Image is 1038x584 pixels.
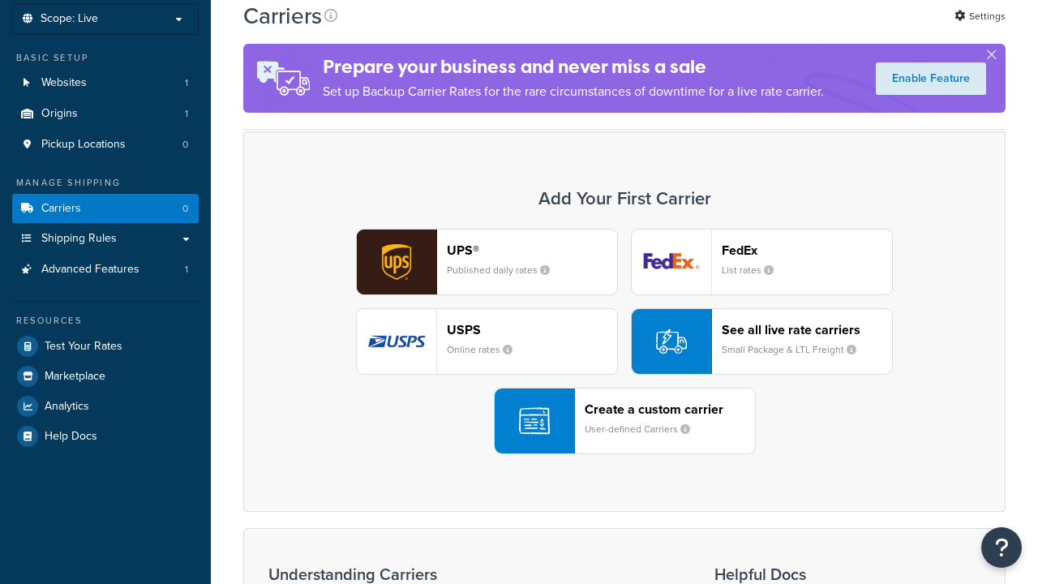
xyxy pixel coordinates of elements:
[447,243,617,258] header: UPS®
[519,406,550,436] img: icon-carrier-custom-c93b8a24.svg
[323,80,824,103] p: Set up Backup Carrier Rates for the rare circumstances of downtime for a live rate carrier.
[357,230,436,294] img: ups logo
[243,44,323,113] img: ad-rules-rateshop-fe6ec290ccb7230408bd80ed9643f0289d75e0ffd9eb532fc0e269fcd187b520.png
[12,51,199,65] div: Basic Setup
[632,230,711,294] img: fedEx logo
[323,54,824,80] h4: Prepare your business and never miss a sale
[260,189,989,208] h3: Add Your First Carrier
[722,342,869,357] small: Small Package & LTL Freight
[12,194,199,224] a: Carriers 0
[12,130,199,160] a: Pickup Locations 0
[41,202,81,216] span: Carriers
[45,340,122,354] span: Test Your Rates
[12,99,199,129] a: Origins 1
[356,229,618,295] button: ups logoUPS®Published daily rates
[12,224,199,254] a: Shipping Rules
[12,332,199,361] a: Test Your Rates
[12,68,199,98] li: Websites
[185,76,188,90] span: 1
[356,308,618,375] button: usps logoUSPSOnline rates
[722,322,892,337] header: See all live rate carriers
[714,565,926,583] h3: Helpful Docs
[12,422,199,451] a: Help Docs
[12,392,199,421] a: Analytics
[12,176,199,190] div: Manage Shipping
[12,362,199,391] a: Marketplace
[585,401,755,417] header: Create a custom carrier
[447,342,525,357] small: Online rates
[12,255,199,285] a: Advanced Features 1
[45,370,105,384] span: Marketplace
[182,138,188,152] span: 0
[656,326,687,357] img: icon-carrier-liverate-becf4550.svg
[447,322,617,337] header: USPS
[631,308,893,375] button: See all live rate carriersSmall Package & LTL Freight
[981,527,1022,568] button: Open Resource Center
[954,5,1006,28] a: Settings
[41,232,117,246] span: Shipping Rules
[447,263,563,277] small: Published daily rates
[41,76,87,90] span: Websites
[722,243,892,258] header: FedEx
[722,263,787,277] small: List rates
[41,138,126,152] span: Pickup Locations
[12,194,199,224] li: Carriers
[41,107,78,121] span: Origins
[185,107,188,121] span: 1
[41,263,139,277] span: Advanced Features
[45,400,89,414] span: Analytics
[12,68,199,98] a: Websites 1
[585,422,703,436] small: User-defined Carriers
[12,255,199,285] li: Advanced Features
[12,314,199,328] div: Resources
[182,202,188,216] span: 0
[494,388,756,454] button: Create a custom carrierUser-defined Carriers
[876,62,986,95] a: Enable Feature
[631,229,893,295] button: fedEx logoFedExList rates
[12,130,199,160] li: Pickup Locations
[185,263,188,277] span: 1
[357,309,436,374] img: usps logo
[41,12,98,26] span: Scope: Live
[268,565,674,583] h3: Understanding Carriers
[45,430,97,444] span: Help Docs
[12,99,199,129] li: Origins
